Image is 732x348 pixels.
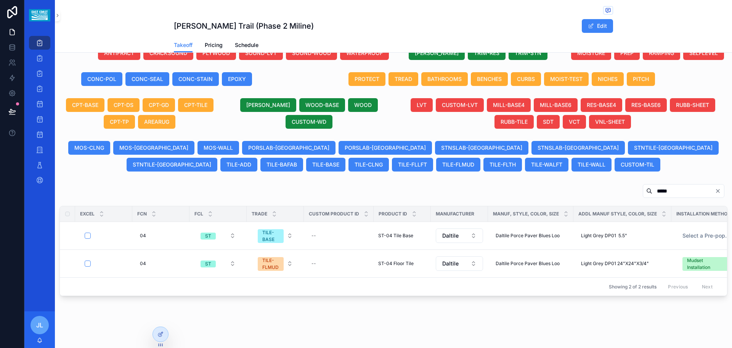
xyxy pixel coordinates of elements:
button: SDT [537,115,560,129]
span: STNTILE-[GEOGRAPHIC_DATA] [133,161,211,168]
span: Addl Manuf Style, Color, Size [578,211,657,217]
span: Pricing [205,41,223,49]
span: MILL-BASE6 [540,101,571,109]
span: FCL [194,211,203,217]
button: CPT-BASE [66,98,104,112]
button: VNL-SHEET [589,115,631,129]
span: Daltile Porce Paver Blues Loo [496,261,560,267]
button: TRIM-RES [468,46,506,60]
span: Excel [80,211,95,217]
button: MOS-WALL [197,141,239,155]
span: CONC-SEAL [132,75,163,83]
span: Installation Method [676,211,731,217]
span: RES-BASE4 [587,101,616,109]
span: AREARUG [144,118,169,126]
span: MOISTURE [577,49,605,57]
div: ST [205,233,211,240]
span: MILL-BASE4 [493,101,525,109]
button: PITCH [627,72,655,86]
a: Daltile Porce Paver Blues Loo [493,230,569,242]
a: ST-04 Floor Tile [378,261,426,267]
span: CPT-DS [114,101,133,109]
h1: [PERSON_NAME] Trail (Phase 2 Miline) [174,21,314,31]
a: Select Button [251,253,299,274]
a: Select Button [194,256,242,271]
span: Takeoff [174,41,193,49]
span: FCN [137,211,147,217]
span: RAMPING [649,49,674,57]
div: ST [205,261,211,267]
span: TILE-FLLFT [398,161,427,168]
span: WOOD [354,101,372,109]
span: TILE-WALFT [531,161,562,168]
span: SOUND-LVT [245,49,277,57]
span: TILE-WALL [578,161,605,168]
button: Select Button [436,256,483,271]
span: TILE-BAFAB [266,161,297,168]
button: TILE-FLMUD [436,158,480,172]
button: PORSLAB-[GEOGRAPHIC_DATA] [339,141,432,155]
span: PREP [620,49,634,57]
span: RUBB-TILE [501,118,528,126]
button: MOS-[GEOGRAPHIC_DATA] [113,141,194,155]
div: TILE-BASE [262,229,279,243]
button: CONC-SEAL [125,72,169,86]
button: SOUND-LVT [239,46,283,60]
span: CURBS [517,75,535,83]
span: ST-04 Floor Tile [378,261,414,267]
button: TILE-BAFAB [260,158,303,172]
a: 04 [137,230,185,242]
div: -- [311,261,316,267]
a: Pricing [205,38,223,53]
span: RUBB-SHEET [676,101,709,109]
button: TILE-ADD [220,158,257,172]
div: Mudset Installation [687,257,726,271]
img: App logo [29,9,50,21]
span: TILE-BASE [312,161,339,168]
span: CRACKSOUND [149,49,187,57]
span: [PERSON_NAME] [415,49,459,57]
span: CPT-TP [110,118,129,126]
button: EPOXY [222,72,252,86]
button: STNSLAB-[GEOGRAPHIC_DATA] [531,141,625,155]
span: LVT [417,101,427,109]
span: PORSLAB-[GEOGRAPHIC_DATA] [248,144,329,152]
a: Daltile Porce Paver Blues Loo [493,257,569,270]
button: Edit [582,19,613,33]
a: -- [308,257,369,270]
button: RUBB-TILE [494,115,534,129]
span: TILE-FLMUD [442,161,474,168]
span: SELFLEVEL [689,49,718,57]
button: TRIM-STN [509,46,547,60]
button: [PERSON_NAME] [240,98,296,112]
button: CUSTOM-TIL [615,158,660,172]
a: Schedule [235,38,258,53]
span: Trade [252,211,267,217]
button: STNTILE-[GEOGRAPHIC_DATA] [628,141,719,155]
span: Light Grey DP01 24"X24"X3/4" [581,261,649,267]
button: MOISTURE [571,46,611,60]
span: Schedule [235,41,258,49]
button: STNTILE-[GEOGRAPHIC_DATA] [127,158,217,172]
span: TREAD [395,75,412,83]
button: TREAD [388,72,418,86]
span: ST-04 Tile Base [378,233,413,239]
button: RUBB-SHEET [670,98,715,112]
span: TRIM-STN [515,49,541,57]
span: PLYWOOD [202,49,230,57]
span: VNL-SHEET [595,118,625,126]
a: Select Button [251,225,299,246]
span: Showing 2 of 2 results [609,284,657,290]
button: ANTIFRACT [98,46,140,60]
a: ST-04 Tile Base [378,233,426,239]
button: TILE-WALL [571,158,612,172]
span: Light Grey DP01 5.5" [581,233,627,239]
button: SOUND-WOOD [286,46,337,60]
span: Manufacturer [436,211,474,217]
span: MOIST-TEST [550,75,583,83]
button: RES-BASE6 [625,98,667,112]
span: NICHES [598,75,618,83]
div: -- [311,233,316,239]
span: CONC-STAIN [178,75,213,83]
button: TILE-CLNG [348,158,389,172]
